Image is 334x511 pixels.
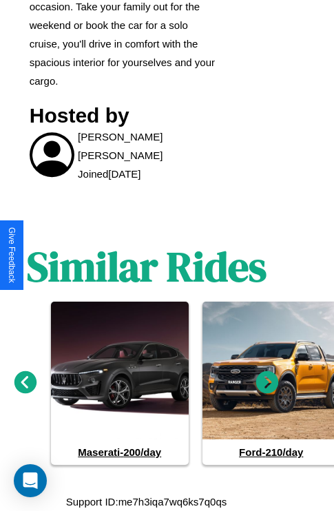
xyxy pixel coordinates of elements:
[27,238,267,295] h1: Similar Rides
[66,492,227,511] p: Support ID: me7h3iqa7wq6ks7q0qs
[30,104,219,127] h3: Hosted by
[51,439,189,465] h4: Maserati - 200 /day
[78,165,140,183] p: Joined [DATE]
[51,302,189,465] a: Maserati-200/day
[14,464,47,497] div: Open Intercom Messenger
[7,227,17,283] div: Give Feedback
[78,127,219,165] p: [PERSON_NAME] [PERSON_NAME]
